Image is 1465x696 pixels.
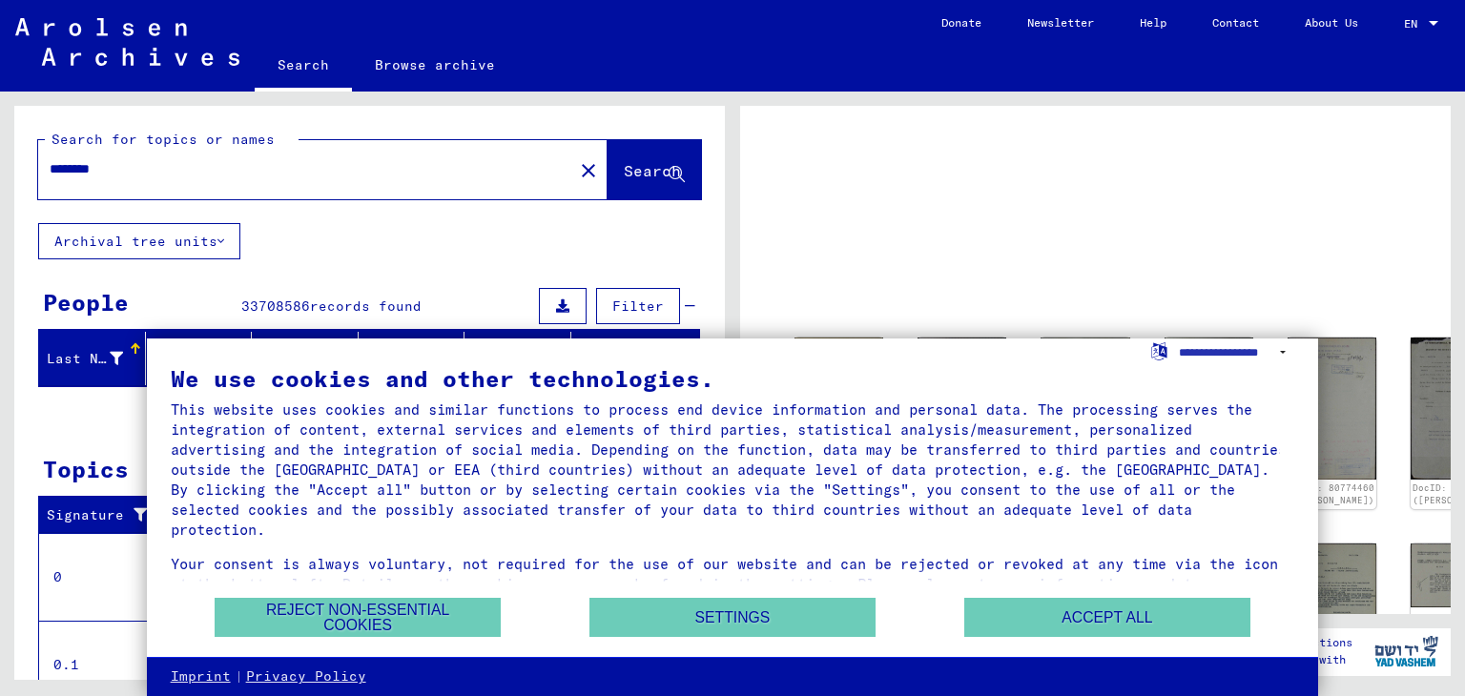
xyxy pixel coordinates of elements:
mat-header-cell: Date of Birth [464,332,571,385]
img: Arolsen_neg.svg [15,18,239,66]
span: 33708586 [241,297,310,315]
img: 001.jpg [918,338,1006,480]
a: Search [255,42,352,92]
button: Settings [589,598,876,637]
div: Your consent is always voluntary, not required for the use of our website and can be rejected or ... [171,554,1295,614]
img: 001.jpg [794,338,883,399]
div: Signature [47,501,175,531]
a: DocID: 80774460 ([PERSON_NAME]) [1289,482,1374,506]
div: Signature [47,505,155,525]
div: We use cookies and other technologies. [171,367,1295,390]
img: 002.jpg [1041,338,1129,411]
img: 003.jpg [1165,338,1253,410]
mat-header-cell: Prisoner # [571,332,700,385]
div: Last Name [47,343,147,374]
mat-icon: close [577,159,600,182]
img: 001.jpg [1288,543,1376,668]
button: Archival tree units [38,223,240,259]
mat-header-cell: Last Name [39,332,146,385]
img: 004.jpg [1288,338,1376,480]
div: People [43,285,129,319]
td: 0 [39,533,171,621]
button: Reject non-essential cookies [215,598,501,637]
a: Privacy Policy [246,667,366,686]
div: This website uses cookies and similar functions to process end device information and personal da... [171,399,1295,540]
button: Clear [569,151,608,189]
img: yv_logo.png [1371,627,1442,675]
button: Accept all [964,598,1250,637]
span: Filter [612,297,664,315]
mat-header-cell: Maiden Name [252,332,359,385]
a: Imprint [171,667,231,686]
button: Search [608,140,701,199]
div: Topics [43,452,129,486]
span: records found [310,297,422,315]
div: Last Name [47,349,123,369]
mat-header-cell: Place of Birth [359,332,465,385]
span: Search [624,161,681,180]
mat-label: Search for topics or names [52,131,275,148]
button: Filter [596,288,680,324]
mat-header-cell: First Name [146,332,253,385]
a: Browse archive [352,42,518,88]
span: EN [1404,17,1425,31]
